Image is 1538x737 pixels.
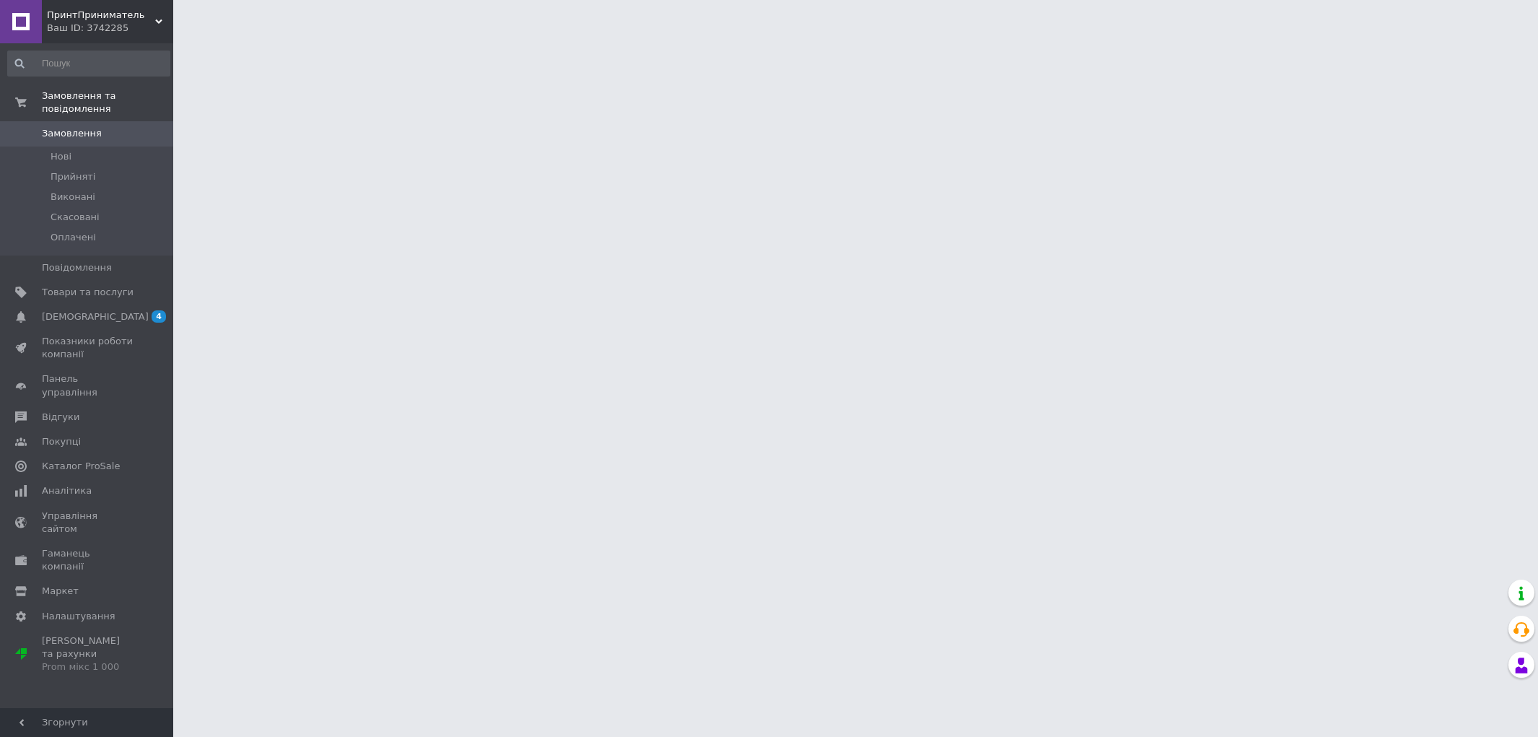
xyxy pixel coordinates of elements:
span: Виконані [51,191,95,204]
div: Ваш ID: 3742285 [47,22,173,35]
span: 4 [152,310,166,323]
span: Аналітика [42,484,92,497]
span: Гаманець компанії [42,547,134,573]
span: Маркет [42,585,79,598]
span: Скасовані [51,211,100,224]
span: Панель управління [42,372,134,398]
span: Повідомлення [42,261,112,274]
span: Замовлення [42,127,102,140]
span: Замовлення та повідомлення [42,90,173,115]
span: Товари та послуги [42,286,134,299]
span: ПринтПриниматель [47,9,155,22]
span: Каталог ProSale [42,460,120,473]
span: Прийняті [51,170,95,183]
input: Пошук [7,51,170,77]
span: Показники роботи компанії [42,335,134,361]
span: Покупці [42,435,81,448]
div: Prom мікс 1 000 [42,660,134,673]
span: Відгуки [42,411,79,424]
span: [DEMOGRAPHIC_DATA] [42,310,149,323]
span: [PERSON_NAME] та рахунки [42,634,134,674]
span: Оплачені [51,231,96,244]
span: Нові [51,150,71,163]
span: Управління сайтом [42,510,134,536]
span: Налаштування [42,610,115,623]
